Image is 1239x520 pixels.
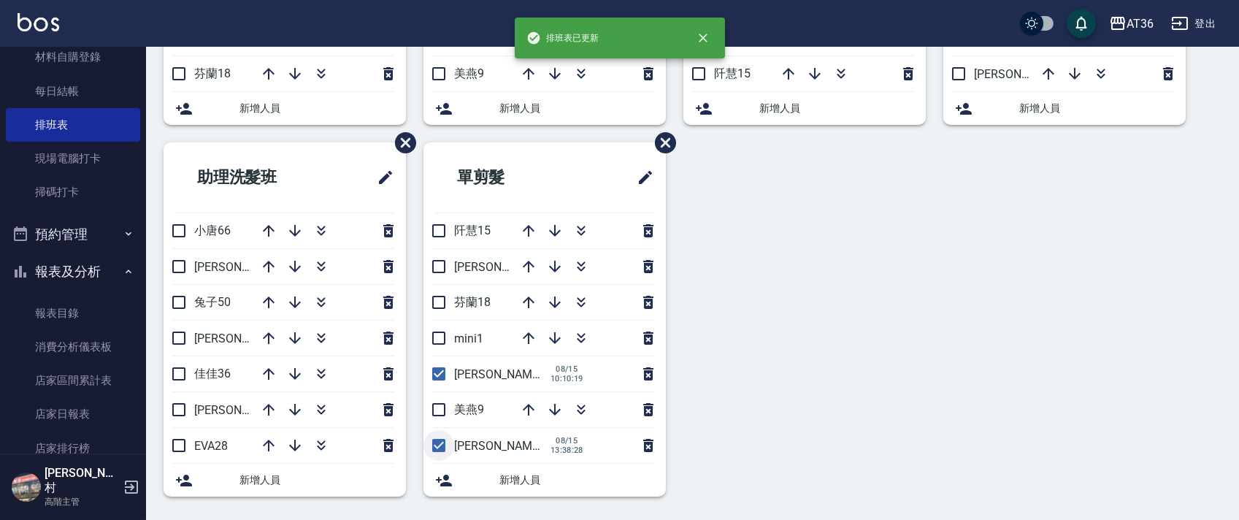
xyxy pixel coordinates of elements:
[384,121,418,164] span: 刪除班表
[526,31,599,45] span: 排班表已更新
[644,121,678,164] span: 刪除班表
[6,175,140,209] a: 掃碼打卡
[194,223,231,237] span: 小唐66
[45,495,119,508] p: 高階主管
[1019,101,1174,116] span: 新增人員
[499,473,654,488] span: 新增人員
[1103,9,1159,39] button: AT36
[454,367,555,381] span: [PERSON_NAME]16
[6,364,140,397] a: 店家區間累計表
[1067,9,1096,38] button: save
[194,295,231,309] span: 兔子50
[164,464,406,497] div: 新增人員
[454,332,483,345] span: mini1
[454,295,491,309] span: 芬蘭18
[194,332,295,345] span: [PERSON_NAME]59
[239,101,394,116] span: 新增人員
[974,67,1075,81] span: [PERSON_NAME]11
[1165,10,1221,37] button: 登出
[1127,15,1154,33] div: AT36
[6,215,140,253] button: 預約管理
[164,92,406,125] div: 新增人員
[45,466,119,495] h5: [PERSON_NAME]村
[6,397,140,431] a: 店家日報表
[6,40,140,74] a: 材料自購登錄
[6,432,140,465] a: 店家排行榜
[423,464,666,497] div: 新增人員
[175,151,333,204] h2: 助理洗髮班
[551,374,583,383] span: 10:10:19
[6,74,140,108] a: 每日結帳
[6,297,140,330] a: 報表目錄
[454,223,491,237] span: 阡慧15
[551,364,583,374] span: 08/15
[239,473,394,488] span: 新增人員
[551,436,583,446] span: 08/15
[759,101,914,116] span: 新增人員
[6,330,140,364] a: 消費分析儀表板
[194,66,231,80] span: 芬蘭18
[6,253,140,291] button: 報表及分析
[714,66,751,80] span: 阡慧15
[12,473,41,502] img: Person
[551,446,583,455] span: 13:38:28
[943,92,1186,125] div: 新增人員
[6,142,140,175] a: 現場電腦打卡
[628,160,654,195] span: 修改班表的標題
[194,260,295,274] span: [PERSON_NAME]58
[194,439,228,453] span: EVA28
[6,108,140,142] a: 排班表
[194,367,231,381] span: 佳佳36
[368,160,394,195] span: 修改班表的標題
[454,439,555,453] span: [PERSON_NAME]11
[18,13,59,31] img: Logo
[499,101,654,116] span: 新增人員
[454,66,484,80] span: 美燕9
[687,22,719,54] button: close
[454,402,484,416] span: 美燕9
[435,151,578,204] h2: 單剪髮
[683,92,926,125] div: 新增人員
[454,260,548,274] span: [PERSON_NAME]6
[423,92,666,125] div: 新增人員
[194,403,295,417] span: [PERSON_NAME]55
